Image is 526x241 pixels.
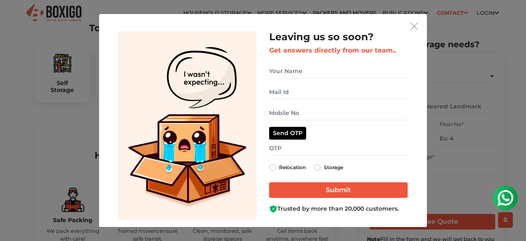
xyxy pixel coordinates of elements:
input: Your Name [269,64,408,78]
input: Mail Id [269,85,408,99]
h2: Leaving us so soon? [269,31,408,43]
label: Relocation [279,163,306,172]
img: whatsapp-icon.svg [8,8,25,25]
label: Storage [324,163,343,172]
img: Boxigo Customer Shield [269,205,277,213]
div: Trusted by more than 20,000 customers. [269,204,408,213]
button: Send OTP [269,127,306,140]
h3: Get answers directly from our team.. [269,46,408,54]
img: Lead Welcome Image [118,31,257,220]
input: Submit [269,182,408,198]
img: exit [411,23,418,30]
input: OTP [269,141,408,156]
input: Mobile No [269,106,408,120]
